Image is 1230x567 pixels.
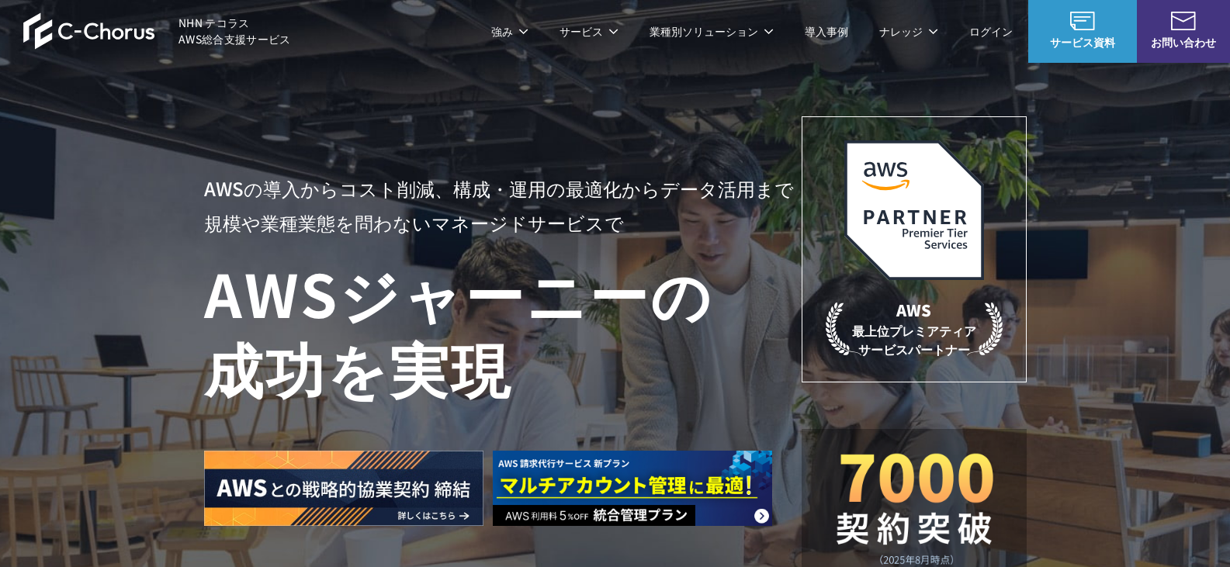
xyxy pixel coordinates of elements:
a: ログイン [969,23,1013,40]
p: サービス [560,23,618,40]
em: AWS [896,299,931,321]
img: AWS総合支援サービス C-Chorus サービス資料 [1070,12,1095,30]
span: サービス資料 [1028,34,1137,50]
a: 導入事例 [805,23,848,40]
img: AWSプレミアティアサービスパートナー [844,140,984,280]
p: 業種別ソリューション [650,23,774,40]
a: AWS総合支援サービス C-Chorus NHN テコラスAWS総合支援サービス [23,12,291,50]
h1: AWS ジャーニーの 成功を実現 [204,255,802,404]
p: AWSの導入からコスト削減、 構成・運用の最適化からデータ活用まで 規模や業種業態を問わない マネージドサービスで [204,171,802,240]
img: AWS請求代行サービス 統合管理プラン [493,451,772,526]
img: AWSとの戦略的協業契約 締結 [204,451,483,526]
p: ナレッジ [879,23,938,40]
span: NHN テコラス AWS総合支援サービス [178,15,291,47]
img: お問い合わせ [1171,12,1196,30]
span: お問い合わせ [1137,34,1230,50]
img: 契約件数 [833,452,996,565]
p: 強み [491,23,528,40]
p: 最上位プレミアティア サービスパートナー [826,299,1003,358]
